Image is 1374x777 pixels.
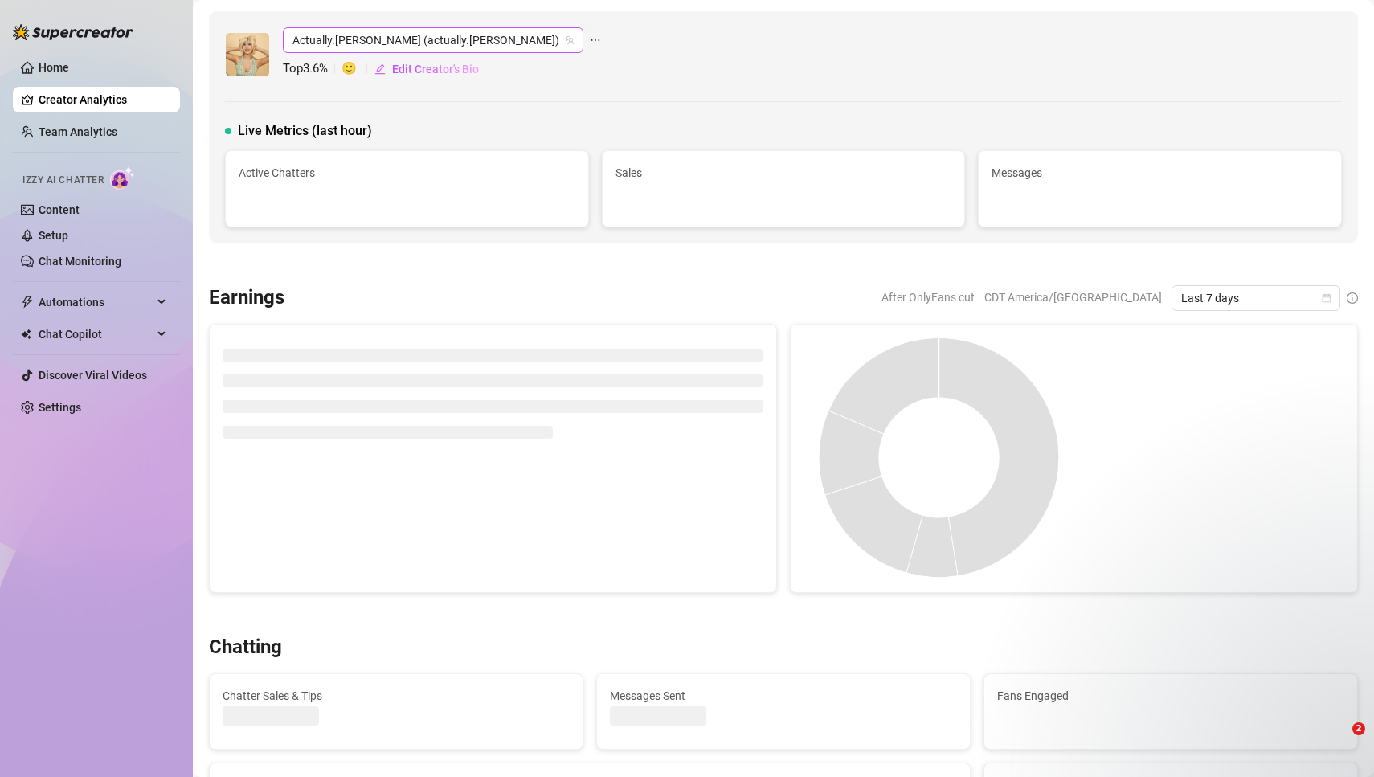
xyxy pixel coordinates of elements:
[1352,722,1365,735] span: 2
[992,164,1328,182] span: Messages
[1322,293,1331,303] span: calendar
[615,164,952,182] span: Sales
[39,125,117,138] a: Team Analytics
[39,229,68,242] a: Setup
[39,61,69,74] a: Home
[374,63,386,75] span: edit
[226,33,269,76] img: Actually.Maria
[374,56,480,82] button: Edit Creator's Bio
[1181,286,1331,310] span: Last 7 days
[39,255,121,268] a: Chat Monitoring
[610,687,957,705] span: Messages Sent
[239,164,575,182] span: Active Chatters
[392,63,479,76] span: Edit Creator's Bio
[209,635,282,660] h3: Chatting
[283,59,341,79] span: Top 3.6 %
[997,687,1344,705] span: Fans Engaged
[1319,722,1358,761] iframe: Intercom live chat
[39,289,153,315] span: Automations
[223,687,570,705] span: Chatter Sales & Tips
[1347,292,1358,304] span: info-circle
[292,28,574,52] span: Actually.Maria (actually.maria)
[881,285,975,309] span: After OnlyFans cut
[565,35,575,45] span: team
[984,285,1162,309] span: CDT America/[GEOGRAPHIC_DATA]
[39,401,81,414] a: Settings
[238,121,372,141] span: Live Metrics (last hour)
[209,285,284,311] h3: Earnings
[39,369,147,382] a: Discover Viral Videos
[39,87,167,112] a: Creator Analytics
[21,329,31,340] img: Chat Copilot
[590,27,601,53] span: ellipsis
[39,203,80,216] a: Content
[39,321,153,347] span: Chat Copilot
[110,166,135,190] img: AI Chatter
[22,173,104,188] span: Izzy AI Chatter
[341,59,374,79] span: 🙂
[13,24,133,40] img: logo-BBDzfeDw.svg
[21,296,34,309] span: thunderbolt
